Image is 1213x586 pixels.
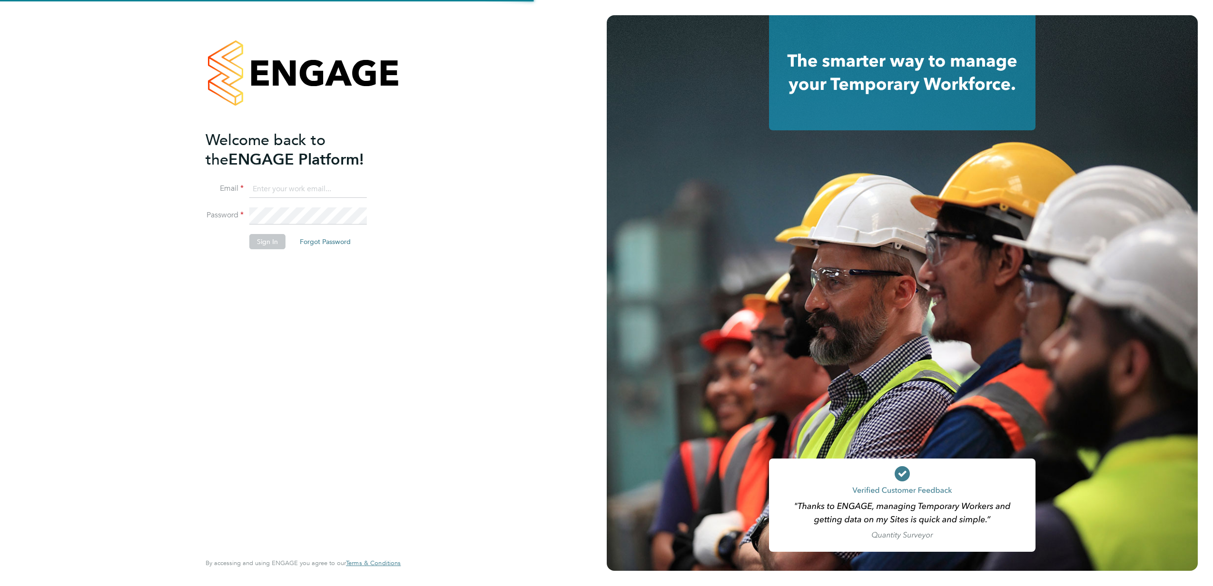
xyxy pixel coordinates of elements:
button: Forgot Password [292,234,358,249]
label: Email [206,184,244,194]
span: Welcome back to the [206,131,325,169]
h2: ENGAGE Platform! [206,130,391,169]
button: Sign In [249,234,286,249]
span: By accessing and using ENGAGE you agree to our [206,559,401,567]
label: Password [206,210,244,220]
input: Enter your work email... [249,181,367,198]
a: Terms & Conditions [346,559,401,567]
